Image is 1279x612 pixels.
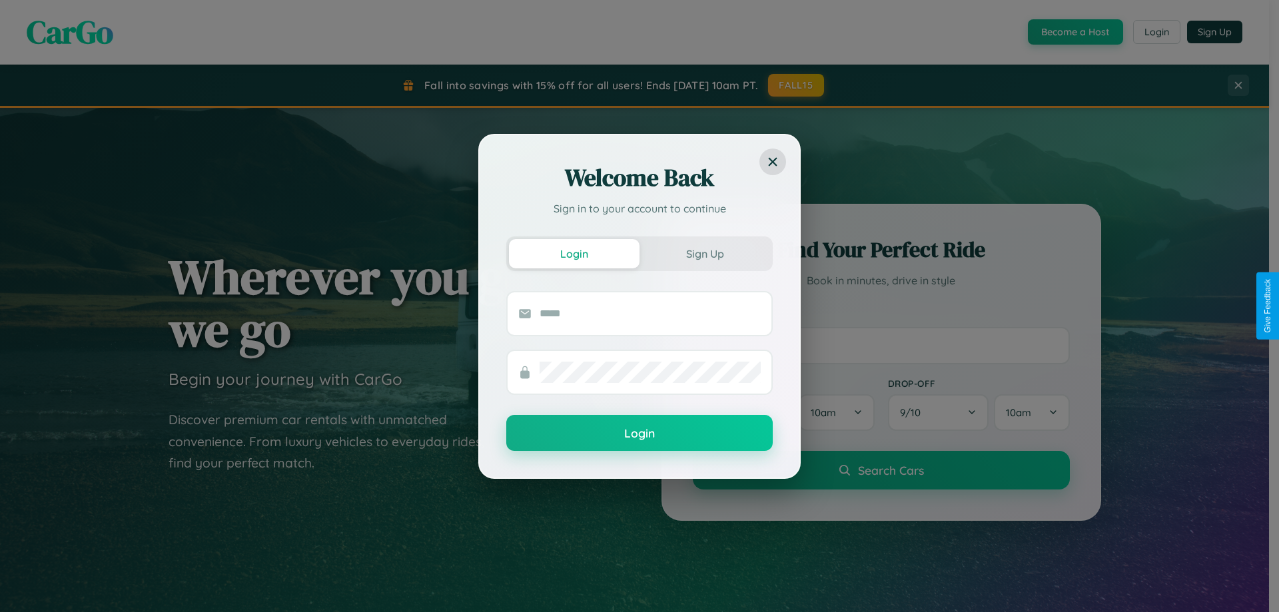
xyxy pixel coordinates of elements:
[506,162,773,194] h2: Welcome Back
[1263,279,1272,333] div: Give Feedback
[506,200,773,216] p: Sign in to your account to continue
[506,415,773,451] button: Login
[509,239,639,268] button: Login
[639,239,770,268] button: Sign Up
